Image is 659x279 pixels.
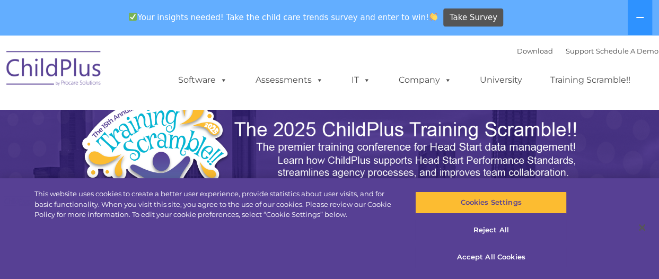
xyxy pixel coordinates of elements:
[443,8,503,27] a: Take Survey
[129,13,137,21] img: ✅
[517,47,658,55] font: |
[388,69,462,91] a: Company
[415,246,567,268] button: Accept All Cookies
[630,216,654,239] button: Close
[341,69,381,91] a: IT
[517,47,553,55] a: Download
[469,69,533,91] a: University
[1,43,107,97] img: ChildPlus by Procare Solutions
[415,219,567,241] button: Reject All
[540,69,641,91] a: Training Scramble!!
[566,47,594,55] a: Support
[450,8,497,27] span: Take Survey
[245,69,334,91] a: Assessments
[596,47,658,55] a: Schedule A Demo
[125,7,442,28] span: Your insights needed! Take the child care trends survey and enter to win!
[147,114,192,121] span: Phone number
[34,189,396,220] div: This website uses cookies to create a better user experience, provide statistics about user visit...
[415,191,567,214] button: Cookies Settings
[429,13,437,21] img: 👏
[168,69,238,91] a: Software
[147,70,180,78] span: Last name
